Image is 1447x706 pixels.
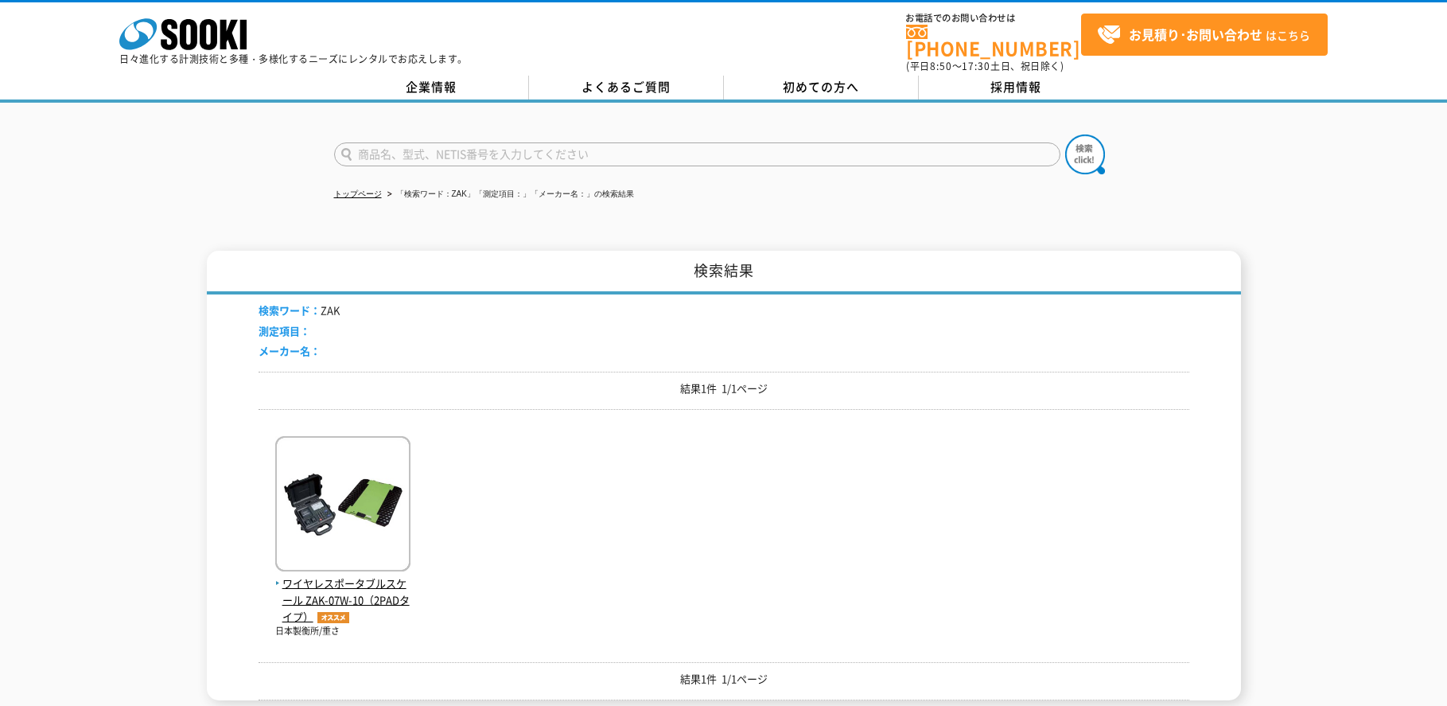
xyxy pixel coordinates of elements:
[259,302,340,319] li: ZAK
[259,380,1189,397] p: 結果1件 1/1ページ
[119,54,468,64] p: 日々進化する計測技術と多種・多様化するニーズにレンタルでお応えします。
[275,625,410,638] p: 日本製衡所/重さ
[1097,23,1310,47] span: はこちら
[529,76,724,99] a: よくあるご質問
[259,343,321,358] span: メーカー名：
[1129,25,1262,44] strong: お見積り･お問い合わせ
[275,575,410,625] span: ワイヤレスポータブルスケール ZAK-07W-10（2PADタイプ）
[724,76,919,99] a: 初めての方へ
[259,302,321,318] span: 検索ワード：
[1065,135,1105,174] img: btn_search.png
[1081,14,1328,56] a: お見積り･お問い合わせはこちら
[384,186,634,203] li: 「検索ワード：ZAK」「測定項目：」「メーカー名：」の検索結果
[962,59,990,73] span: 17:30
[906,25,1081,57] a: [PHONE_NUMBER]
[207,251,1241,294] h1: 検索結果
[275,559,410,625] a: ワイヤレスポータブルスケール ZAK-07W-10（2PADタイプ）オススメ
[783,78,859,96] span: 初めての方へ
[919,76,1114,99] a: 採用情報
[259,323,310,338] span: 測定項目：
[313,612,353,623] img: オススメ
[259,671,1189,688] p: 結果1件 1/1ページ
[334,189,382,198] a: トップページ
[930,59,952,73] span: 8:50
[334,76,529,99] a: 企業情報
[906,59,1064,73] span: (平日 ～ 土日、祝日除く)
[906,14,1081,23] span: お電話でのお問い合わせは
[275,436,410,575] img: ZAK-07W-10（2PADタイプ）
[334,142,1060,166] input: 商品名、型式、NETIS番号を入力してください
